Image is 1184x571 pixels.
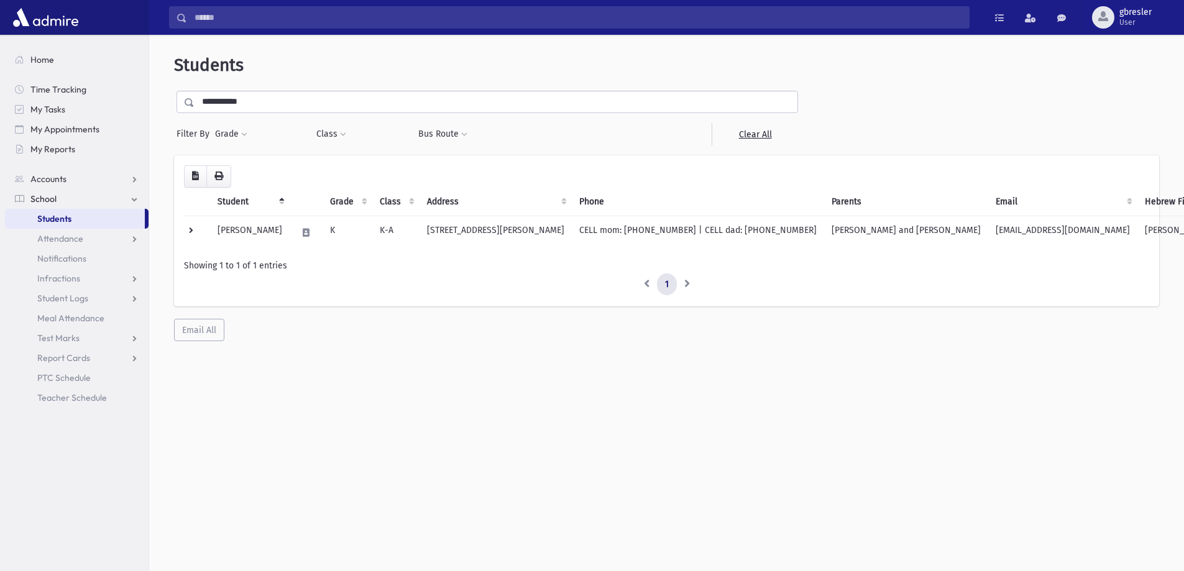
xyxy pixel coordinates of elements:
input: Search [187,6,969,29]
td: K [323,216,372,249]
td: K-A [372,216,420,249]
span: Students [37,213,71,224]
span: School [30,193,57,204]
span: Report Cards [37,352,90,363]
a: Teacher Schedule [5,388,149,408]
button: Class [316,123,347,145]
th: Class: activate to sort column ascending [372,188,420,216]
th: Address: activate to sort column ascending [420,188,572,216]
button: Bus Route [418,123,468,145]
span: Home [30,54,54,65]
button: CSV [184,165,207,188]
td: [EMAIL_ADDRESS][DOMAIN_NAME] [988,216,1137,249]
span: Students [174,55,244,75]
span: My Tasks [30,104,65,115]
th: Grade: activate to sort column ascending [323,188,372,216]
th: Parents [824,188,988,216]
a: Home [5,50,149,70]
span: Time Tracking [30,84,86,95]
span: PTC Schedule [37,372,91,383]
span: Filter By [177,127,214,140]
td: CELL mom: [PHONE_NUMBER] | CELL dad: [PHONE_NUMBER] [572,216,824,249]
th: Student: activate to sort column descending [210,188,290,216]
span: My Reports [30,144,75,155]
a: Notifications [5,249,149,268]
a: Time Tracking [5,80,149,99]
a: Accounts [5,169,149,189]
span: Test Marks [37,332,80,344]
span: Student Logs [37,293,88,304]
a: Infractions [5,268,149,288]
a: Clear All [712,123,798,145]
a: PTC Schedule [5,368,149,388]
a: Students [5,209,145,229]
span: gbresler [1119,7,1152,17]
a: Student Logs [5,288,149,308]
span: My Appointments [30,124,99,135]
a: 1 [657,273,677,296]
span: Accounts [30,173,67,185]
a: My Tasks [5,99,149,119]
th: Email: activate to sort column ascending [988,188,1137,216]
th: Phone [572,188,824,216]
span: Attendance [37,233,83,244]
a: School [5,189,149,209]
span: Infractions [37,273,80,284]
img: AdmirePro [10,5,81,30]
td: [STREET_ADDRESS][PERSON_NAME] [420,216,572,249]
button: Print [206,165,231,188]
span: Meal Attendance [37,313,104,324]
span: User [1119,17,1152,27]
a: Report Cards [5,348,149,368]
a: Attendance [5,229,149,249]
div: Showing 1 to 1 of 1 entries [184,259,1149,272]
a: My Reports [5,139,149,159]
span: Notifications [37,253,86,264]
td: [PERSON_NAME] [210,216,290,249]
button: Email All [174,319,224,341]
button: Grade [214,123,248,145]
a: Meal Attendance [5,308,149,328]
span: Teacher Schedule [37,392,107,403]
a: Test Marks [5,328,149,348]
a: My Appointments [5,119,149,139]
td: [PERSON_NAME] and [PERSON_NAME] [824,216,988,249]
